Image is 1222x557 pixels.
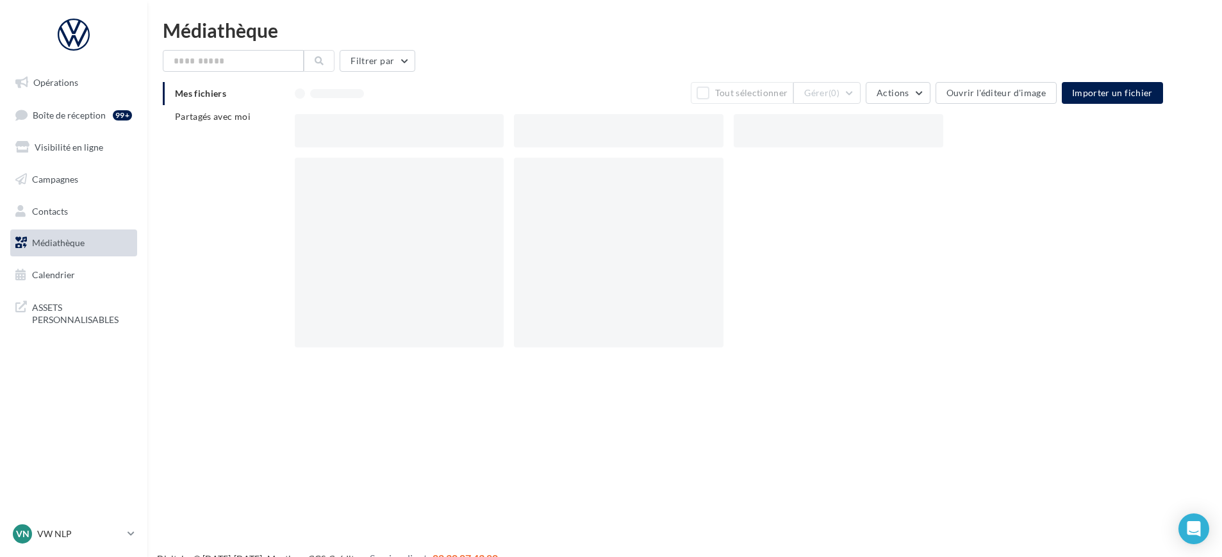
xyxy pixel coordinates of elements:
span: Partagés avec moi [175,111,251,122]
span: Contacts [32,205,68,216]
span: Visibilité en ligne [35,142,103,153]
button: Actions [866,82,930,104]
button: Gérer(0) [793,82,861,104]
a: Calendrier [8,262,140,288]
span: (0) [829,88,839,98]
span: Actions [877,87,909,98]
a: ASSETS PERSONNALISABLES [8,294,140,331]
button: Filtrer par [340,50,415,72]
span: Calendrier [32,269,75,280]
span: VN [16,528,29,540]
span: ASSETS PERSONNALISABLES [32,299,132,326]
a: Médiathèque [8,229,140,256]
a: Contacts [8,198,140,225]
a: Boîte de réception99+ [8,101,140,129]
a: VN VW NLP [10,522,137,546]
div: 99+ [113,110,132,121]
span: Importer un fichier [1072,87,1153,98]
div: Médiathèque [163,21,1207,40]
span: Opérations [33,77,78,88]
a: Visibilité en ligne [8,134,140,161]
a: Campagnes [8,166,140,193]
span: Médiathèque [32,237,85,248]
button: Importer un fichier [1062,82,1163,104]
p: VW NLP [37,528,122,540]
button: Tout sélectionner [691,82,793,104]
span: Mes fichiers [175,88,226,99]
span: Boîte de réception [33,109,106,120]
a: Opérations [8,69,140,96]
div: Open Intercom Messenger [1178,513,1209,544]
span: Campagnes [32,174,78,185]
button: Ouvrir l'éditeur d'image [936,82,1057,104]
